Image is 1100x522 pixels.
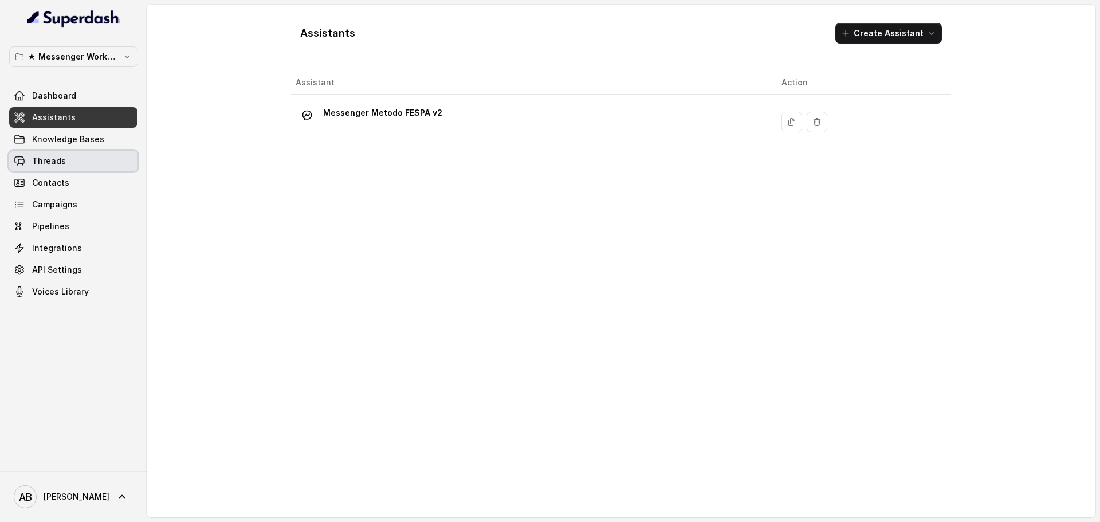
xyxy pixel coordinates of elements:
[9,260,137,280] a: API Settings
[27,50,119,64] p: ★ Messenger Workspace
[9,107,137,128] a: Assistants
[32,177,69,189] span: Contacts
[9,216,137,237] a: Pipelines
[32,264,82,276] span: API Settings
[32,112,76,123] span: Assistants
[32,286,89,297] span: Voices Library
[835,23,942,44] button: Create Assistant
[9,85,137,106] a: Dashboard
[9,238,137,258] a: Integrations
[300,24,355,42] h1: Assistants
[44,491,109,503] span: [PERSON_NAME]
[9,46,137,67] button: ★ Messenger Workspace
[32,155,66,167] span: Threads
[32,221,69,232] span: Pipelines
[27,9,120,28] img: light.svg
[9,194,137,215] a: Campaigns
[9,481,137,513] a: [PERSON_NAME]
[19,491,32,503] text: AB
[9,281,137,302] a: Voices Library
[32,242,82,254] span: Integrations
[323,104,442,122] p: Messenger Metodo FESPA v2
[32,199,77,210] span: Campaigns
[9,129,137,150] a: Knowledge Bases
[9,151,137,171] a: Threads
[9,172,137,193] a: Contacts
[32,90,76,101] span: Dashboard
[291,71,772,95] th: Assistant
[32,134,104,145] span: Knowledge Bases
[772,71,951,95] th: Action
